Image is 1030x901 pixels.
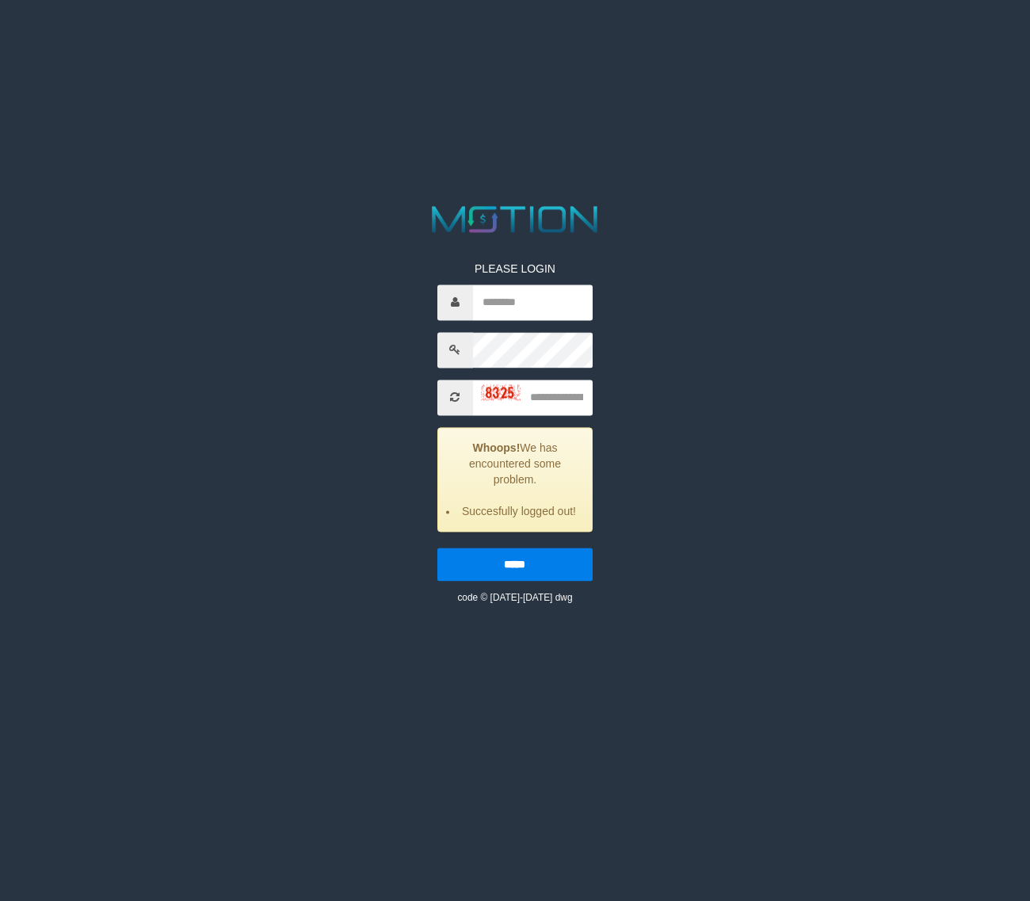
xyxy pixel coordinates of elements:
img: captcha [481,385,521,401]
p: PLEASE LOGIN [437,261,593,277]
img: MOTION_logo.png [425,201,605,237]
small: code © [DATE]-[DATE] dwg [457,592,572,603]
strong: Whoops! [472,441,520,454]
li: Succesfully logged out! [458,503,581,519]
div: We has encountered some problem. [437,427,593,532]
